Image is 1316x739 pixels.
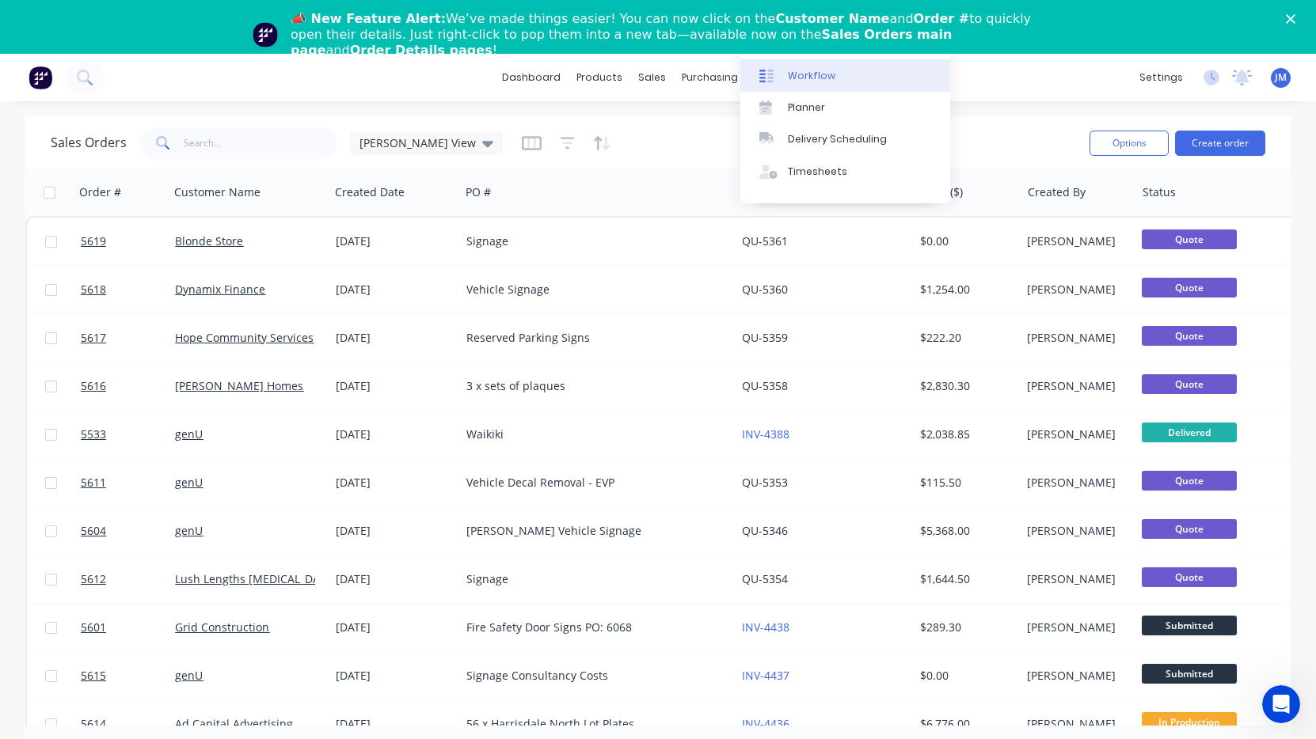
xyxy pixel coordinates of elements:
[466,330,717,346] div: Reserved Parking Signs
[742,475,788,490] a: QU-5353
[175,475,203,490] a: genU
[788,100,825,115] div: Planner
[742,233,788,248] a: QU-5361
[253,22,278,47] img: Profile image for Team
[740,92,950,123] a: Planner
[1262,685,1300,723] iframe: Intercom live chat
[175,620,269,635] a: Grid Construction
[788,69,835,83] div: Workflow
[175,233,243,248] a: Blonde Store
[466,475,717,491] div: Vehicle Decal Removal - EVP
[466,523,717,539] div: [PERSON_NAME] Vehicle Signage
[81,459,175,506] a: 5611
[494,66,569,89] a: dashboard
[81,314,175,362] a: 5617
[466,184,491,200] div: PO #
[742,571,788,586] a: QU-5354
[81,411,175,458] a: 5533
[1090,131,1169,156] button: Options
[466,571,717,587] div: Signage
[920,378,1010,394] div: $2,830.30
[466,668,717,684] div: Signage Consultancy Costs
[79,184,121,200] div: Order #
[336,330,454,346] div: [DATE]
[81,555,175,603] a: 5612
[336,378,454,394] div: [DATE]
[1027,523,1124,539] div: [PERSON_NAME]
[81,652,175,699] a: 5615
[466,426,717,442] div: Waikiki
[1286,14,1302,24] div: Close
[175,282,265,297] a: Dynamix Finance
[1175,131,1265,156] button: Create order
[920,668,1010,684] div: $0.00
[175,330,314,345] a: Hope Community Services
[1143,184,1176,200] div: Status
[1142,326,1237,346] span: Quote
[742,282,788,297] a: QU-5360
[1027,330,1124,346] div: [PERSON_NAME]
[1142,374,1237,394] span: Quote
[336,620,454,635] div: [DATE]
[920,620,1010,635] div: $289.30
[81,571,106,587] span: 5612
[1027,475,1124,491] div: [PERSON_NAME]
[920,233,1010,249] div: $0.00
[674,66,746,89] div: purchasing
[335,184,405,200] div: Created Date
[336,716,454,732] div: [DATE]
[81,507,175,555] a: 5604
[1027,282,1124,297] div: [PERSON_NAME]
[466,620,717,635] div: Fire Safety Door Signs PO: 6068
[740,123,950,155] a: Delivery Scheduling
[920,330,1010,346] div: $222.20
[175,571,336,586] a: Lush Lengths [MEDICAL_DATA]
[175,668,203,683] a: genU
[336,475,454,491] div: [DATE]
[1142,471,1237,491] span: Quote
[291,27,952,58] b: Sales Orders main page
[742,523,788,538] a: QU-5346
[336,668,454,684] div: [DATE]
[184,127,338,159] input: Search...
[336,282,454,297] div: [DATE]
[81,362,175,410] a: 5616
[466,233,717,249] div: Signage
[742,716,789,731] a: INV-4436
[1027,716,1124,732] div: [PERSON_NAME]
[174,184,261,200] div: Customer Name
[291,11,1038,59] div: We’ve made things easier! You can now click on the and to quickly open their details. Just right-...
[920,282,1010,297] div: $1,254.00
[1142,423,1237,442] span: Delivered
[920,571,1010,587] div: $1,644.50
[81,620,106,635] span: 5601
[1027,620,1124,635] div: [PERSON_NAME]
[81,604,175,651] a: 5601
[914,11,970,26] b: Order #
[359,135,476,151] span: [PERSON_NAME] View
[1142,519,1237,539] span: Quote
[569,66,630,89] div: products
[788,165,847,179] div: Timesheets
[920,426,1010,442] div: $2,038.85
[1027,233,1124,249] div: [PERSON_NAME]
[1027,571,1124,587] div: [PERSON_NAME]
[1275,70,1287,85] span: JM
[742,426,789,442] a: INV-4388
[788,132,887,146] div: Delivery Scheduling
[742,378,788,393] a: QU-5358
[350,43,493,58] b: Order Details pages
[81,233,106,249] span: 5619
[1142,278,1237,297] span: Quote
[466,378,717,394] div: 3 x sets of plaques
[81,330,106,346] span: 5617
[336,523,454,539] div: [DATE]
[81,282,106,297] span: 5618
[336,426,454,442] div: [DATE]
[81,218,175,265] a: 5619
[775,11,889,26] b: Customer Name
[920,523,1010,539] div: $5,368.00
[81,266,175,313] a: 5618
[1142,664,1237,684] span: Submitted
[1142,567,1237,587] span: Quote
